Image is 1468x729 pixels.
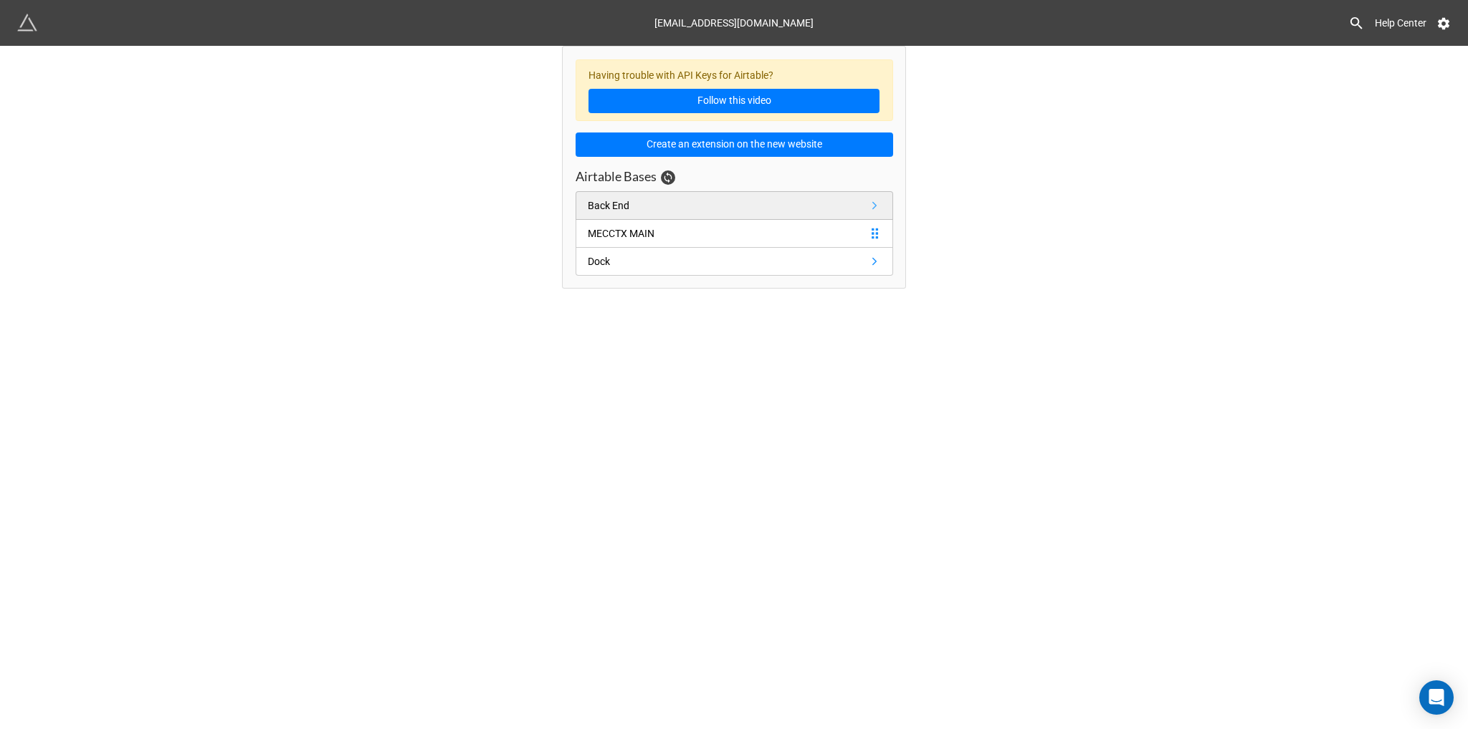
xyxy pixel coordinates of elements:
[588,226,654,241] div: MECCTX MAIN
[588,89,880,113] a: Follow this video
[661,170,675,185] a: Sync Base Structure
[576,191,893,220] a: Back End
[654,10,814,36] div: [EMAIL_ADDRESS][DOMAIN_NAME]
[576,132,893,157] button: Create an extension on the new website
[576,168,657,185] h3: Airtable Bases
[576,248,893,276] a: Dock
[576,59,893,122] div: Having trouble with API Keys for Airtable?
[588,198,629,213] div: Back End
[1365,10,1436,36] a: Help Center
[588,254,610,269] div: Dock
[1419,680,1454,715] div: Open Intercom Messenger
[17,13,37,33] img: miniextensions-icon.73ae0678.png
[576,220,893,248] a: MECCTX MAIN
